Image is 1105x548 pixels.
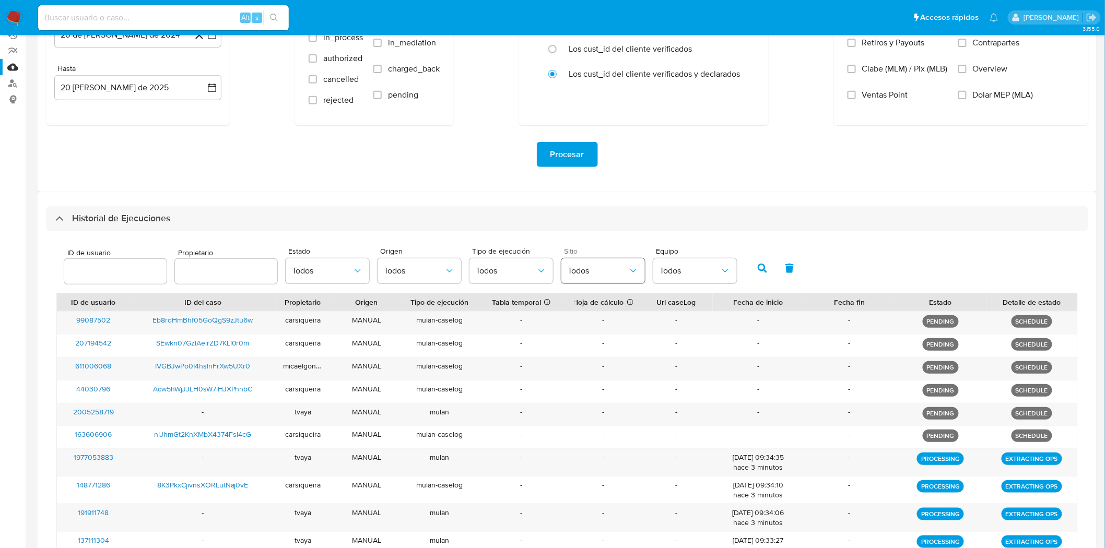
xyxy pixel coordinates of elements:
[990,13,998,22] a: Notificaciones
[921,12,979,23] span: Accesos rápidos
[255,13,258,22] span: s
[241,13,250,22] span: Alt
[1083,25,1100,33] span: 3.155.0
[1024,13,1083,22] p: sandra.chabay@mercadolibre.com
[1086,12,1097,23] a: Salir
[263,10,285,25] button: search-icon
[38,11,289,25] input: Buscar usuario o caso...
